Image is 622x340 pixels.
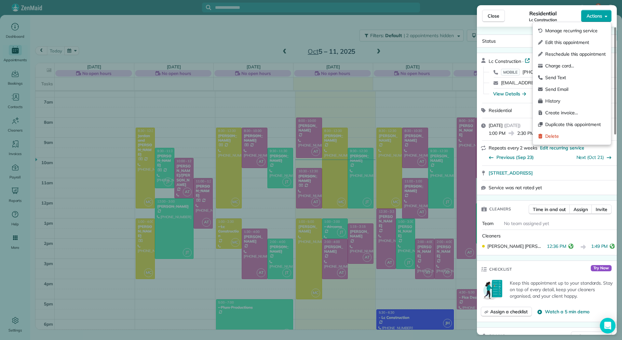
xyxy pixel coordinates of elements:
[547,243,566,251] span: 12:36 PM
[482,220,494,226] span: Team
[574,206,588,213] span: Assign
[489,184,542,191] span: Service was not rated yet
[591,205,612,214] button: Invite
[481,307,532,317] button: Assign a checklist
[489,154,534,161] button: Previous (Sep 23)
[501,69,520,76] span: MOBILE
[482,10,505,22] button: Close
[545,39,606,46] span: Edit this appointment
[587,13,602,19] span: Actions
[517,130,534,136] span: 2:30 PM
[591,243,608,251] span: 1:49 PM
[537,308,589,315] button: Watch a 5 min demo
[489,145,537,151] span: Repeats every 2 weeks
[529,205,570,214] button: Time in and out
[575,333,604,340] span: Billing actions
[545,86,606,92] span: Send Email
[489,122,503,128] span: [DATE]
[596,206,607,213] span: Invite
[490,308,528,315] span: Assign a checklist
[525,57,559,64] a: Open profile
[540,145,584,151] span: Edit recurring service
[489,266,512,273] span: Checklist
[504,220,549,226] span: No team assigned yet
[576,154,604,160] a: Next (Oct 21)
[533,206,566,213] span: Time in and out
[545,51,606,57] span: Reschedule this appointment
[591,265,612,272] span: Try Now
[489,58,521,64] span: Lc Construction
[487,243,544,249] span: [PERSON_NAME] [PERSON_NAME]
[489,107,512,113] span: Residential
[521,59,525,64] span: ·
[529,17,557,22] span: Lc Construction
[510,280,613,299] p: Keep this appointment up to your standards. Stay on top of every detail, keep your cleaners organ...
[504,122,521,128] span: ( [DATE] )
[489,170,533,176] span: [STREET_ADDRESS]
[489,206,511,212] span: Cleaners
[545,109,606,116] span: Create invoice…
[488,13,499,19] span: Close
[482,38,496,44] span: Status
[545,63,606,69] span: Charge card…
[482,233,501,239] span: Cleaners
[522,69,562,75] span: [PHONE_NUMBER]
[545,74,606,81] span: Send Text
[576,154,612,161] button: Next (Oct 21)
[545,98,606,104] span: History
[501,80,577,86] a: [EMAIL_ADDRESS][DOMAIN_NAME]
[600,318,615,333] div: Open Intercom Messenger
[489,333,506,339] span: Billing
[493,91,526,97] button: View Details
[545,308,589,315] span: Watch a 5 min demo
[496,154,534,161] span: Previous (Sep 23)
[489,130,506,136] span: 1:00 PM
[529,9,557,17] span: Residential
[489,170,613,176] a: [STREET_ADDRESS]
[545,27,606,34] span: Manage recurring service
[569,205,592,214] button: Assign
[545,133,606,139] span: Delete
[545,121,606,128] span: Duplicate this appointment
[501,69,562,75] a: MOBILE[PHONE_NUMBER]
